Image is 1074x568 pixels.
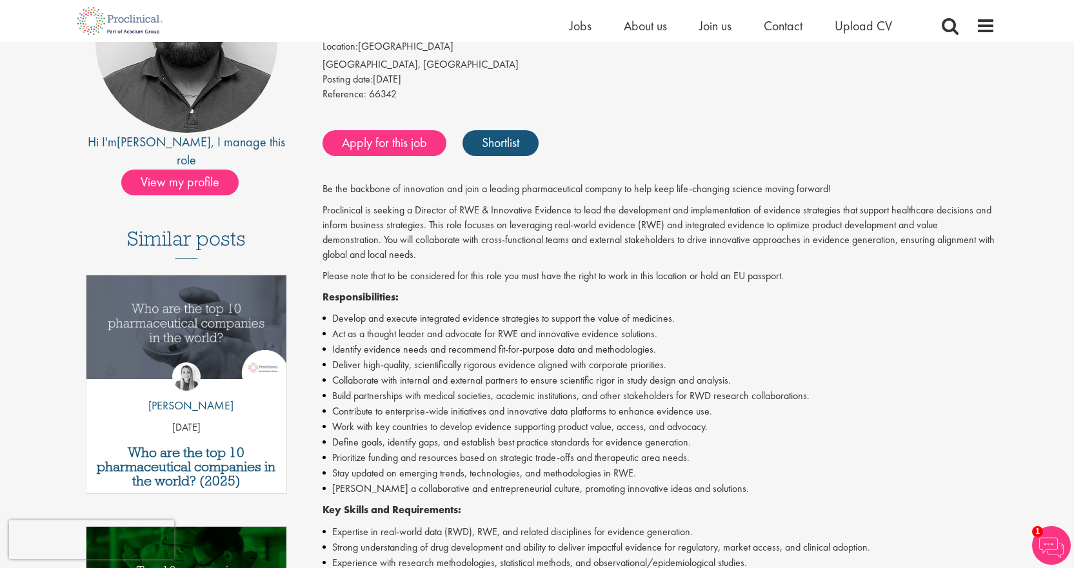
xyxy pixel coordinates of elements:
[323,524,995,540] li: Expertise in real-world data (RWD), RWE, and related disciplines for evidence generation.
[323,72,373,86] span: Posting date:
[323,182,995,197] p: Be the backbone of innovation and join a leading pharmaceutical company to help keep life-changin...
[323,130,446,156] a: Apply for this job
[624,17,667,34] a: About us
[323,540,995,555] li: Strong understanding of drug development and ability to deliver impactful evidence for regulatory...
[93,446,281,488] a: Who are the top 10 pharmaceutical companies in the world? (2025)
[117,133,211,150] a: [PERSON_NAME]
[172,362,201,391] img: Hannah Burke
[699,17,731,34] a: Join us
[79,133,294,170] div: Hi I'm , I manage this role
[86,275,287,389] a: Link to a post
[139,397,234,414] p: [PERSON_NAME]
[323,357,995,373] li: Deliver high-quality, scientifically rigorous evidence aligned with corporate priorities.
[323,72,995,87] div: [DATE]
[764,17,802,34] a: Contact
[323,435,995,450] li: Define goals, identify gaps, and establish best practice standards for evidence generation.
[323,388,995,404] li: Build partnerships with medical societies, academic institutions, and other stakeholders for RWD ...
[323,503,461,516] strong: Key Skills and Requirements:
[323,311,995,326] li: Develop and execute integrated evidence strategies to support the value of medicines.
[323,326,995,342] li: Act as a thought leader and advocate for RWE and innovative evidence solutions.
[86,420,287,435] p: [DATE]
[323,450,995,465] li: Prioritize funding and resources based on strategic trade-offs and therapeutic area needs.
[323,404,995,419] li: Contribute to enterprise-wide initiatives and innovative data platforms to enhance evidence use.
[323,465,995,481] li: Stay updated on emerging trends, technologies, and methodologies in RWE.
[835,17,892,34] a: Upload CV
[323,481,995,496] li: [PERSON_NAME] a collaborative and entrepreneurial culture, promoting innovative ideas and solutions.
[121,170,239,195] span: View my profile
[86,275,287,379] img: Top 10 pharmaceutical companies in the world 2025
[323,39,995,57] li: [GEOGRAPHIC_DATA]
[121,172,252,189] a: View my profile
[570,17,592,34] a: Jobs
[323,39,358,54] label: Location:
[1032,526,1043,537] span: 1
[139,362,234,420] a: Hannah Burke [PERSON_NAME]
[323,269,995,284] p: Please note that to be considered for this role you must have the right to work in this location ...
[462,130,539,156] a: Shortlist
[9,520,174,559] iframe: reCAPTCHA
[323,203,995,262] p: Proclinical is seeking a Director of RWE & Innovative Evidence to lead the development and implem...
[323,290,399,304] strong: Responsibilities:
[127,228,246,259] h3: Similar posts
[369,87,397,101] span: 66342
[323,87,366,102] label: Reference:
[323,342,995,357] li: Identify evidence needs and recommend fit-for-purpose data and methodologies.
[323,57,995,72] div: [GEOGRAPHIC_DATA], [GEOGRAPHIC_DATA]
[1032,526,1071,565] img: Chatbot
[323,419,995,435] li: Work with key countries to develop evidence supporting product value, access, and advocacy.
[323,373,995,388] li: Collaborate with internal and external partners to ensure scientific rigor in study design and an...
